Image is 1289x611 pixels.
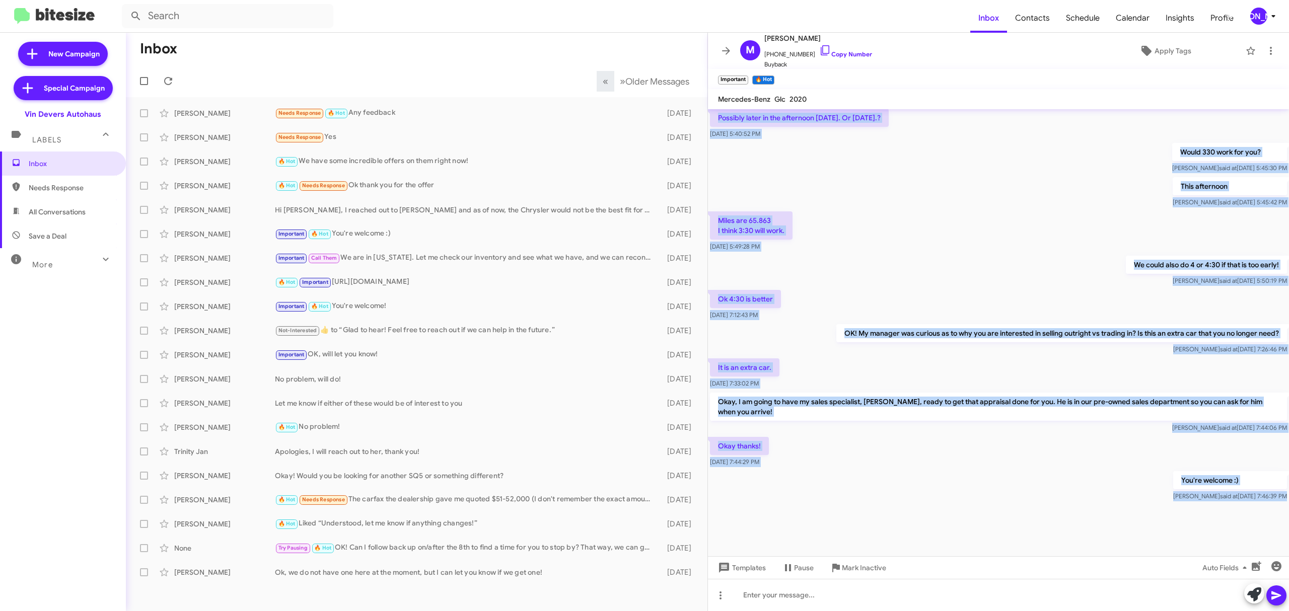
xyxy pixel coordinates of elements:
[1202,559,1251,577] span: Auto Fields
[597,71,614,92] button: Previous
[18,42,108,66] a: New Campaign
[746,42,755,58] span: M
[275,205,656,215] div: Hi [PERSON_NAME], I reached out to [PERSON_NAME] and as of now, the Chrysler would not be the bes...
[174,350,275,360] div: [PERSON_NAME]
[278,351,305,358] span: Important
[836,324,1287,342] p: OK! My manager was curious as to why you are interested in selling outright vs trading in? Is thi...
[278,496,296,503] span: 🔥 Hot
[1108,4,1158,33] a: Calendar
[774,95,785,104] span: Glc
[275,156,656,167] div: We have some incredible offers on them right now!
[278,545,308,551] span: Try Pausing
[278,327,317,334] span: Not-Interested
[140,41,177,57] h1: Inbox
[708,559,774,577] button: Templates
[656,253,699,263] div: [DATE]
[710,437,769,455] p: Okay thanks!
[822,559,894,577] button: Mark Inactive
[656,205,699,215] div: [DATE]
[656,326,699,336] div: [DATE]
[275,542,656,554] div: OK! Can I follow back up on/after the 8th to find a time for you to stop by? That way, we can get...
[1173,277,1287,284] span: [PERSON_NAME] [DATE] 5:50:19 PM
[275,180,656,191] div: Ok thank you for the offer
[32,260,53,269] span: More
[710,458,759,466] span: [DATE] 7:44:29 PM
[275,252,656,264] div: We are in [US_STATE]. Let me check our inventory and see what we have, and we can reconnect [DATE]!
[710,211,793,240] p: Miles are 65.863 I think 3:30 will work.
[275,131,656,143] div: Yes
[174,471,275,481] div: [PERSON_NAME]
[1173,471,1287,489] p: You're welcome :)
[275,494,656,505] div: The carfax the dealership gave me quoted $51-52,000 (I don't remember the exact amount offhand)
[278,182,296,189] span: 🔥 Hot
[1173,492,1287,500] span: [PERSON_NAME] [DATE] 7:46:39 PM
[174,543,275,553] div: None
[174,446,275,456] div: Trinity Jan
[174,132,275,142] div: [PERSON_NAME]
[44,83,105,93] span: Special Campaign
[302,279,328,285] span: Important
[48,49,100,59] span: New Campaign
[764,59,872,69] span: Buyback
[275,374,656,384] div: No problem, will do!
[1173,177,1287,195] p: This afternoon
[174,181,275,191] div: [PERSON_NAME]
[790,95,807,104] span: 2020
[278,158,296,165] span: 🔥 Hot
[764,44,872,59] span: [PHONE_NUMBER]
[718,95,770,104] span: Mercedes-Benz
[774,559,822,577] button: Pause
[656,157,699,167] div: [DATE]
[29,207,86,217] span: All Conversations
[275,276,656,288] div: [URL][DOMAIN_NAME]
[656,543,699,553] div: [DATE]
[1172,424,1287,431] span: [PERSON_NAME] [DATE] 7:44:06 PM
[1250,8,1267,25] div: [PERSON_NAME]
[29,231,66,241] span: Save a Deal
[174,229,275,239] div: [PERSON_NAME]
[314,545,331,551] span: 🔥 Hot
[1220,198,1237,206] span: said at
[311,255,337,261] span: Call Them
[302,496,345,503] span: Needs Response
[656,350,699,360] div: [DATE]
[1155,42,1191,60] span: Apply Tags
[278,279,296,285] span: 🔥 Hot
[174,495,275,505] div: [PERSON_NAME]
[656,495,699,505] div: [DATE]
[122,4,333,28] input: Search
[716,559,766,577] span: Templates
[970,4,1007,33] a: Inbox
[174,567,275,577] div: [PERSON_NAME]
[174,398,275,408] div: [PERSON_NAME]
[275,567,656,577] div: Ok, we do not have one here at the moment, but I can let you know if we get one!
[174,326,275,336] div: [PERSON_NAME]
[597,71,695,92] nav: Page navigation example
[710,290,781,308] p: Ok 4:30 is better
[1202,4,1242,33] a: Profile
[174,157,275,167] div: [PERSON_NAME]
[710,379,759,387] span: [DATE] 7:33:02 PM
[1219,424,1237,431] span: said at
[275,107,656,119] div: Any feedback
[275,446,656,456] div: Apologies, I will reach out to her, thank you!
[1220,345,1238,353] span: said at
[25,109,101,119] div: Vin Devers Autohaus
[1242,8,1278,25] button: [PERSON_NAME]
[275,398,656,408] div: Let me know if either of these would be of interest to you
[1172,143,1287,161] p: Would 330 work for you?
[174,374,275,384] div: [PERSON_NAME]
[614,71,695,92] button: Next
[656,446,699,456] div: [DATE]
[278,110,321,116] span: Needs Response
[1007,4,1058,33] a: Contacts
[710,311,758,319] span: [DATE] 7:12:43 PM
[764,32,872,44] span: [PERSON_NAME]
[1220,277,1237,284] span: said at
[275,518,656,529] div: Liked “Understood, let me know if anything changes!”
[842,559,886,577] span: Mark Inactive
[278,303,305,310] span: Important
